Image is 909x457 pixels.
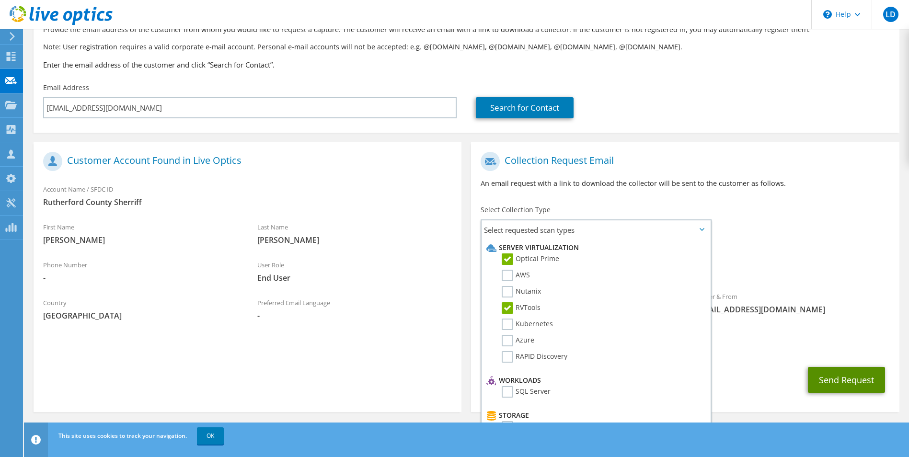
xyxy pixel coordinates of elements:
div: Country [34,293,248,326]
span: [GEOGRAPHIC_DATA] [43,310,238,321]
a: Search for Contact [476,97,574,118]
span: This site uses cookies to track your navigation. [58,432,187,440]
p: Provide the email address of the customer from whom you would like to request a capture. The cust... [43,24,890,35]
label: Email Address [43,83,89,92]
span: LD [883,7,898,22]
p: Note: User registration requires a valid corporate e-mail account. Personal e-mail accounts will ... [43,42,890,52]
div: To [471,286,685,320]
svg: \n [823,10,832,19]
div: Sender & From [685,286,899,320]
label: RVTools [502,302,541,314]
span: [PERSON_NAME] [43,235,238,245]
li: Storage [484,410,705,421]
span: - [257,310,452,321]
label: RAPID Discovery [502,351,567,363]
label: Optical Prime [502,253,559,265]
div: Account Name / SFDC ID [34,179,461,212]
span: [PERSON_NAME] [257,235,452,245]
h1: Customer Account Found in Live Optics [43,152,447,171]
span: [EMAIL_ADDRESS][DOMAIN_NAME] [695,304,890,315]
span: - [43,273,238,283]
label: CLARiiON/VNX [502,421,562,433]
span: Rutherford County Sherriff [43,197,452,207]
div: User Role [248,255,462,288]
button: Send Request [808,367,885,393]
div: Requested Collections [471,243,899,282]
div: Preferred Email Language [248,293,462,326]
p: An email request with a link to download the collector will be sent to the customer as follows. [481,178,889,189]
a: OK [197,427,224,445]
label: SQL Server [502,386,551,398]
h3: Enter the email address of the customer and click “Search for Contact”. [43,59,890,70]
label: Select Collection Type [481,205,551,215]
span: End User [257,273,452,283]
li: Workloads [484,375,705,386]
li: Server Virtualization [484,242,705,253]
h1: Collection Request Email [481,152,885,171]
div: CC & Reply To [471,324,899,357]
label: Nutanix [502,286,541,297]
div: First Name [34,217,248,250]
label: Kubernetes [502,319,553,330]
label: AWS [502,270,530,281]
div: Last Name [248,217,462,250]
span: Select requested scan types [482,220,710,240]
div: Phone Number [34,255,248,288]
label: Azure [502,335,534,346]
